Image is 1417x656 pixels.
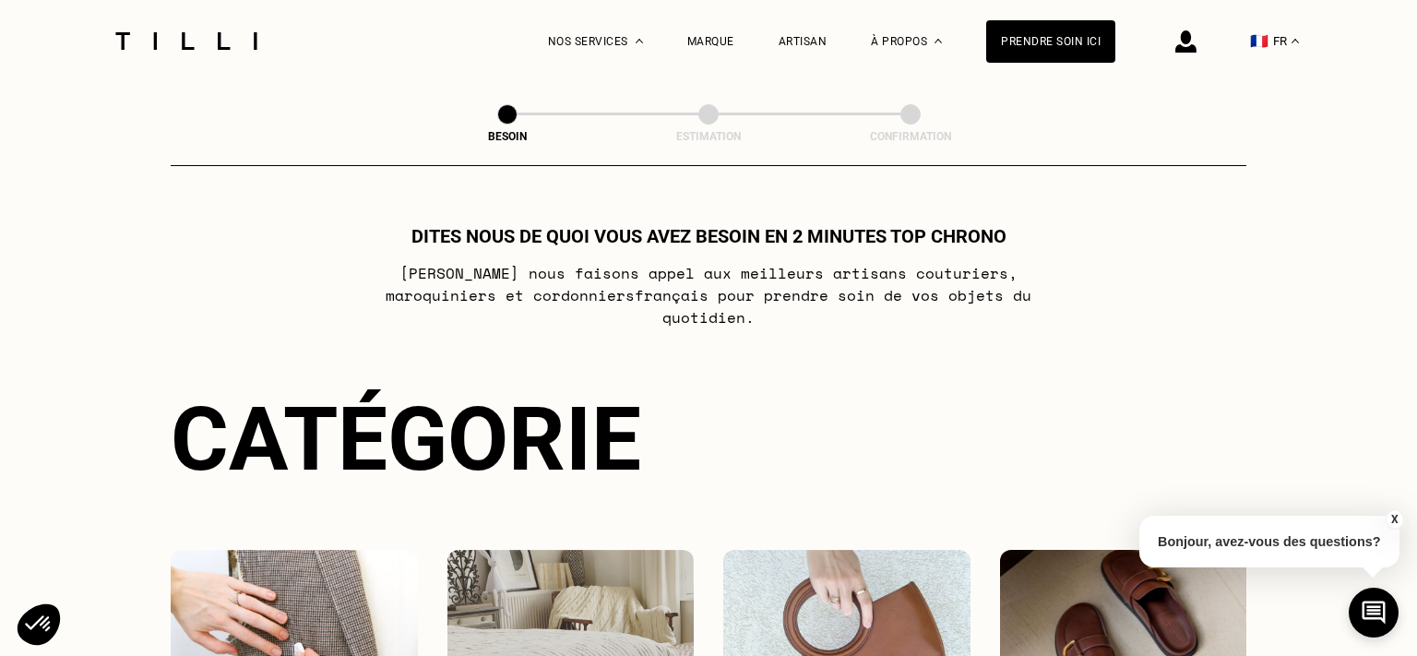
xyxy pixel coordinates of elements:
span: 🇫🇷 [1250,32,1268,50]
img: icône connexion [1175,30,1197,53]
img: Menu déroulant à propos [935,39,942,43]
p: [PERSON_NAME] nous faisons appel aux meilleurs artisans couturiers , maroquiniers et cordonniers ... [343,262,1075,328]
a: Marque [687,35,734,48]
img: menu déroulant [1292,39,1299,43]
img: Menu déroulant [636,39,643,43]
a: Prendre soin ici [986,20,1115,63]
div: Estimation [616,130,801,143]
p: Bonjour, avez-vous des questions? [1139,516,1399,567]
img: Logo du service de couturière Tilli [109,32,264,50]
h1: Dites nous de quoi vous avez besoin en 2 minutes top chrono [411,225,1006,247]
button: X [1385,509,1403,530]
a: Artisan [779,35,828,48]
div: Besoin [415,130,600,143]
div: Confirmation [818,130,1003,143]
div: Catégorie [171,388,1246,491]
